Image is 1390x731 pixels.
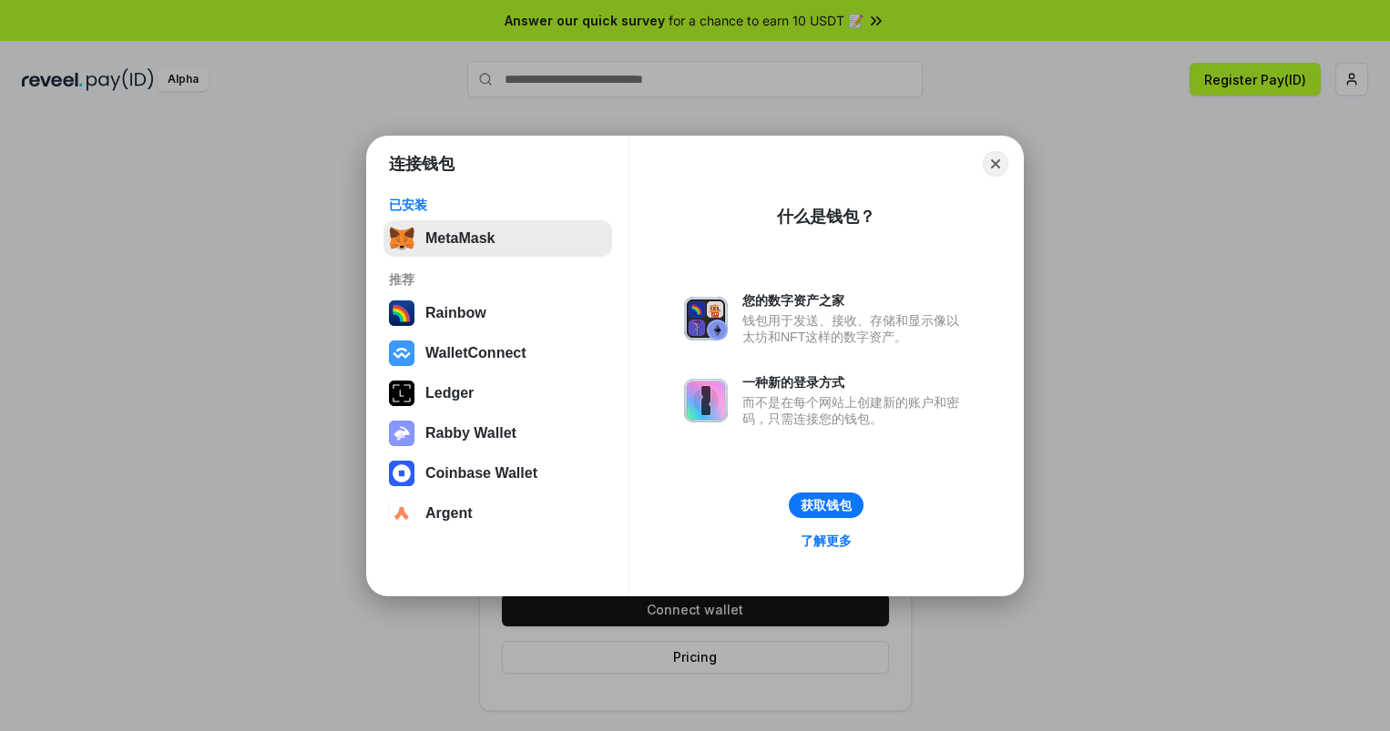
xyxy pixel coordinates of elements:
div: Rainbow [425,305,486,321]
button: MetaMask [383,220,612,257]
div: Coinbase Wallet [425,465,537,482]
img: svg+xml,%3Csvg%20xmlns%3D%22http%3A%2F%2Fwww.w3.org%2F2000%2Fsvg%22%20width%3D%2228%22%20height%3... [389,381,414,406]
img: svg+xml,%3Csvg%20width%3D%22120%22%20height%3D%22120%22%20viewBox%3D%220%200%20120%20120%22%20fil... [389,300,414,326]
h1: 连接钱包 [389,153,455,175]
button: Coinbase Wallet [383,455,612,492]
div: 而不是在每个网站上创建新的账户和密码，只需连接您的钱包。 [742,394,968,427]
img: svg+xml,%3Csvg%20width%3D%2228%22%20height%3D%2228%22%20viewBox%3D%220%200%2028%2028%22%20fill%3D... [389,501,414,526]
button: Close [983,151,1008,177]
img: svg+xml,%3Csvg%20xmlns%3D%22http%3A%2F%2Fwww.w3.org%2F2000%2Fsvg%22%20fill%3D%22none%22%20viewBox... [684,379,728,422]
img: svg+xml,%3Csvg%20width%3D%2228%22%20height%3D%2228%22%20viewBox%3D%220%200%2028%2028%22%20fill%3D... [389,461,414,486]
button: Ledger [383,375,612,411]
img: svg+xml,%3Csvg%20fill%3D%22none%22%20height%3D%2233%22%20viewBox%3D%220%200%2035%2033%22%20width%... [389,226,414,251]
div: Argent [425,505,473,522]
div: 已安装 [389,197,607,213]
button: Rabby Wallet [383,415,612,452]
div: 了解更多 [801,533,852,549]
div: Ledger [425,385,474,401]
div: Rabby Wallet [425,425,516,442]
div: 您的数字资产之家 [742,292,968,309]
button: WalletConnect [383,335,612,371]
div: WalletConnect [425,345,526,361]
div: 获取钱包 [801,497,852,513]
div: MetaMask [425,230,495,247]
img: svg+xml,%3Csvg%20xmlns%3D%22http%3A%2F%2Fwww.w3.org%2F2000%2Fsvg%22%20fill%3D%22none%22%20viewBox... [684,297,728,340]
a: 了解更多 [790,529,863,553]
img: svg+xml,%3Csvg%20width%3D%2228%22%20height%3D%2228%22%20viewBox%3D%220%200%2028%2028%22%20fill%3D... [389,340,414,366]
button: Argent [383,495,612,532]
img: svg+xml,%3Csvg%20xmlns%3D%22http%3A%2F%2Fwww.w3.org%2F2000%2Fsvg%22%20fill%3D%22none%22%20viewBox... [389,421,414,446]
div: 钱包用于发送、接收、存储和显示像以太坊和NFT这样的数字资产。 [742,312,968,345]
button: Rainbow [383,295,612,331]
div: 什么是钱包？ [777,206,875,228]
div: 推荐 [389,271,607,288]
button: 获取钱包 [789,492,864,518]
div: 一种新的登录方式 [742,374,968,391]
